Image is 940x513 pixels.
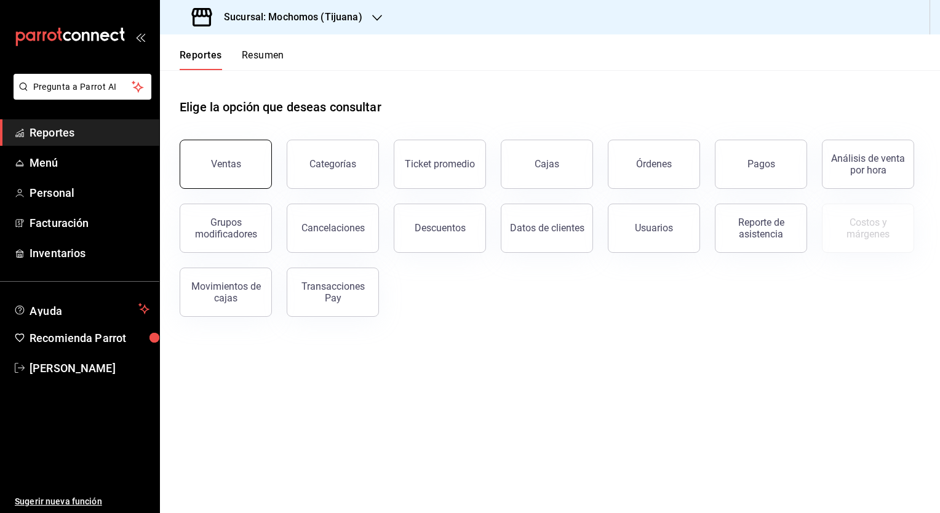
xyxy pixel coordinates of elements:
[180,204,272,253] button: Grupos modificadores
[510,222,584,234] div: Datos de clientes
[535,158,559,170] div: Cajas
[830,217,906,240] div: Costos y márgenes
[30,124,149,141] span: Reportes
[30,185,149,201] span: Personal
[287,204,379,253] button: Cancelaciones
[211,158,241,170] div: Ventas
[188,217,264,240] div: Grupos modificadores
[180,49,222,70] button: Reportes
[9,89,151,102] a: Pregunta a Parrot AI
[415,222,466,234] div: Descuentos
[715,204,807,253] button: Reporte de asistencia
[636,158,672,170] div: Órdenes
[30,154,149,171] span: Menú
[608,204,700,253] button: Usuarios
[501,140,593,189] button: Cajas
[30,245,149,261] span: Inventarios
[822,204,914,253] button: Contrata inventarios para ver este reporte
[30,360,149,376] span: [PERSON_NAME]
[830,153,906,176] div: Análisis de venta por hora
[188,280,264,304] div: Movimientos de cajas
[309,158,356,170] div: Categorías
[747,158,775,170] div: Pagos
[723,217,799,240] div: Reporte de asistencia
[30,301,133,316] span: Ayuda
[715,140,807,189] button: Pagos
[30,215,149,231] span: Facturación
[180,268,272,317] button: Movimientos de cajas
[30,330,149,346] span: Recomienda Parrot
[501,204,593,253] button: Datos de clientes
[301,222,365,234] div: Cancelaciones
[295,280,371,304] div: Transacciones Pay
[635,222,673,234] div: Usuarios
[822,140,914,189] button: Análisis de venta por hora
[394,140,486,189] button: Ticket promedio
[287,140,379,189] button: Categorías
[15,495,149,508] span: Sugerir nueva función
[180,140,272,189] button: Ventas
[394,204,486,253] button: Descuentos
[608,140,700,189] button: Órdenes
[214,10,362,25] h3: Sucursal: Mochomos (Tijuana)
[180,49,284,70] div: navigation tabs
[287,268,379,317] button: Transacciones Pay
[180,98,381,116] h1: Elige la opción que deseas consultar
[33,81,132,93] span: Pregunta a Parrot AI
[405,158,475,170] div: Ticket promedio
[14,74,151,100] button: Pregunta a Parrot AI
[135,32,145,42] button: open_drawer_menu
[242,49,284,70] button: Resumen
